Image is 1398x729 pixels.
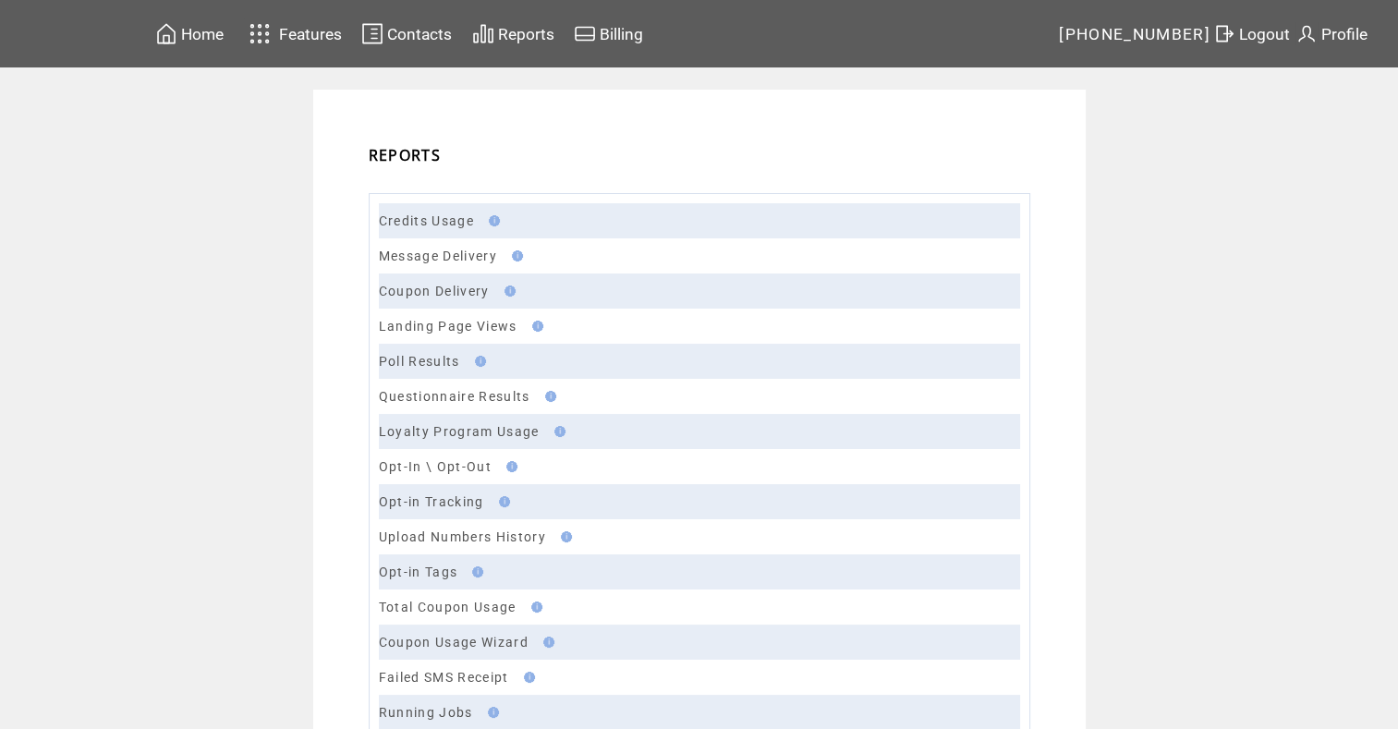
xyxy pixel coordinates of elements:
[1239,25,1290,43] span: Logout
[379,705,473,720] a: Running Jobs
[379,319,517,334] a: Landing Page Views
[499,286,516,297] img: help.gif
[155,22,177,45] img: home.svg
[482,707,499,718] img: help.gif
[361,22,383,45] img: contacts.svg
[526,601,542,613] img: help.gif
[1213,22,1235,45] img: exit.svg
[379,635,529,650] a: Coupon Usage Wizard
[279,25,342,43] span: Features
[538,637,554,648] img: help.gif
[244,18,276,49] img: features.svg
[498,25,554,43] span: Reports
[379,424,540,439] a: Loyalty Program Usage
[506,250,523,261] img: help.gif
[181,25,224,43] span: Home
[469,19,557,48] a: Reports
[501,461,517,472] img: help.gif
[379,565,458,579] a: Opt-in Tags
[379,529,546,544] a: Upload Numbers History
[467,566,483,577] img: help.gif
[379,284,490,298] a: Coupon Delivery
[472,22,494,45] img: chart.svg
[1059,25,1210,43] span: [PHONE_NUMBER]
[152,19,226,48] a: Home
[359,19,455,48] a: Contacts
[1210,19,1293,48] a: Logout
[379,459,492,474] a: Opt-In \ Opt-Out
[483,215,500,226] img: help.gif
[1295,22,1318,45] img: profile.svg
[518,672,535,683] img: help.gif
[379,670,509,685] a: Failed SMS Receipt
[571,19,646,48] a: Billing
[1321,25,1368,43] span: Profile
[387,25,452,43] span: Contacts
[369,145,441,165] span: REPORTS
[469,356,486,367] img: help.gif
[379,354,460,369] a: Poll Results
[574,22,596,45] img: creidtcard.svg
[379,213,474,228] a: Credits Usage
[540,391,556,402] img: help.gif
[555,531,572,542] img: help.gif
[379,249,497,263] a: Message Delivery
[493,496,510,507] img: help.gif
[600,25,643,43] span: Billing
[549,426,565,437] img: help.gif
[1293,19,1370,48] a: Profile
[379,600,517,614] a: Total Coupon Usage
[527,321,543,332] img: help.gif
[379,389,530,404] a: Questionnaire Results
[241,16,346,52] a: Features
[379,494,484,509] a: Opt-in Tracking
